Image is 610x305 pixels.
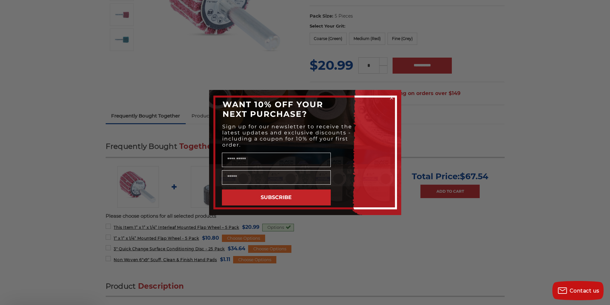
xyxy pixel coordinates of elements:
span: WANT 10% OFF YOUR NEXT PURCHASE? [223,100,323,119]
span: Contact us [570,288,599,294]
button: SUBSCRIBE [222,189,331,205]
button: Close dialog [388,95,395,101]
span: Sign up for our newsletter to receive the latest updates and exclusive discounts - including a co... [222,124,352,148]
input: Email [222,170,331,185]
button: Contact us [552,281,604,300]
